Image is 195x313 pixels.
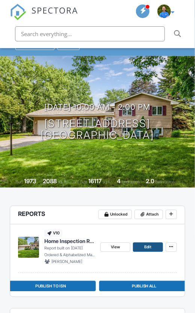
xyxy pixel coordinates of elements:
[146,178,154,185] div: 2.0
[103,179,110,185] span: sq.ft.
[117,178,121,185] div: 4
[10,4,26,20] img: The Best Home Inspection Software - Spectora
[41,118,154,141] h1: [STREET_ADDRESS] [GEOGRAPHIC_DATA]
[73,179,87,185] span: Lot Size
[43,178,57,185] div: 2088
[122,179,139,185] span: bedrooms
[156,179,174,185] span: bathrooms
[24,178,36,185] div: 1973
[15,179,23,185] span: Built
[88,178,101,185] div: 16117
[58,179,67,185] span: sq. ft.
[15,26,165,41] input: Search everything...
[32,4,78,16] span: SPECTORA
[10,11,78,26] a: SPECTORA
[157,5,171,18] img: joe_headshot_2.png
[45,103,151,112] h3: [DATE] 10:00 am - 2:00 pm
